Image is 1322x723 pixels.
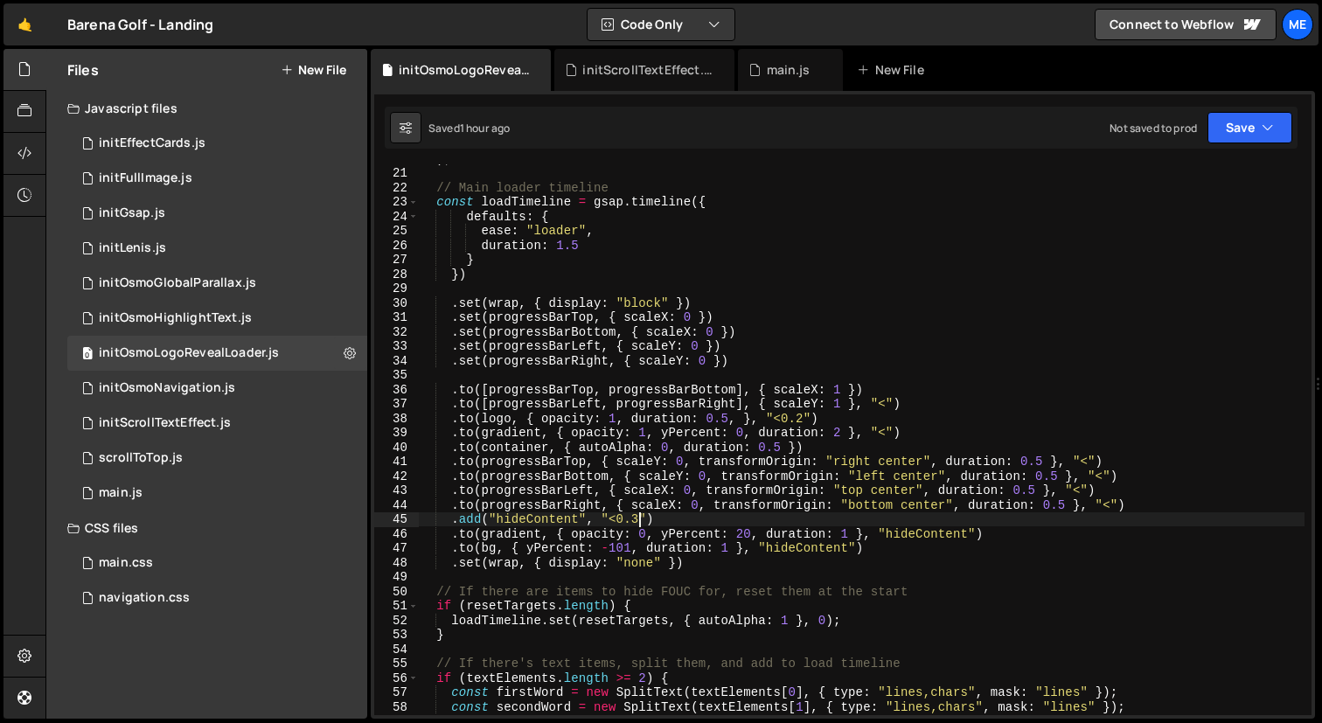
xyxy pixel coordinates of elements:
[374,585,419,600] div: 50
[374,469,419,484] div: 42
[374,354,419,369] div: 34
[99,345,279,361] div: initOsmoLogoRevealLoader.js
[67,546,367,580] div: 17023/46760.css
[374,239,419,254] div: 26
[374,325,419,340] div: 32
[374,383,419,398] div: 36
[1110,121,1197,136] div: Not saved to prod
[374,556,419,571] div: 48
[99,275,256,291] div: initOsmoGlobalParallax.js
[99,205,165,221] div: initGsap.js
[281,63,346,77] button: New File
[1282,9,1313,40] a: Me
[99,485,143,501] div: main.js
[582,61,713,79] div: initScrollTextEffect.js
[374,296,419,311] div: 30
[67,14,213,35] div: Barena Golf - Landing
[99,555,153,571] div: main.css
[374,671,419,686] div: 56
[46,511,367,546] div: CSS files
[767,61,811,79] div: main.js
[374,483,419,498] div: 43
[374,210,419,225] div: 24
[67,161,367,196] div: 17023/46929.js
[67,231,367,266] div: 17023/46770.js
[99,310,252,326] div: initOsmoHighlightText.js
[374,224,419,239] div: 25
[67,336,367,371] div: 17023/47017.js
[67,441,367,476] div: 17023/46941.js
[67,301,367,336] div: 17023/46872.js
[374,195,419,210] div: 23
[374,541,419,556] div: 47
[374,282,419,296] div: 29
[82,348,93,362] span: 0
[374,426,419,441] div: 39
[99,240,166,256] div: initLenis.js
[99,170,192,186] div: initFullImage.js
[399,61,530,79] div: initOsmoLogoRevealLoader.js
[374,268,419,282] div: 28
[374,685,419,700] div: 57
[1095,9,1277,40] a: Connect to Webflow
[374,455,419,469] div: 41
[46,91,367,126] div: Javascript files
[99,590,190,606] div: navigation.css
[374,512,419,527] div: 45
[67,60,99,80] h2: Files
[374,441,419,455] div: 40
[67,371,367,406] div: 17023/46768.js
[374,498,419,513] div: 44
[460,121,511,136] div: 1 hour ago
[374,253,419,268] div: 27
[67,476,367,511] div: 17023/46769.js
[588,9,734,40] button: Code Only
[374,614,419,629] div: 52
[374,628,419,643] div: 53
[374,599,419,614] div: 51
[374,166,419,181] div: 21
[374,700,419,715] div: 58
[3,3,46,45] a: 🤙
[374,397,419,412] div: 37
[1207,112,1292,143] button: Save
[374,643,419,657] div: 54
[99,415,231,431] div: initScrollTextEffect.js
[67,196,367,231] div: 17023/46771.js
[428,121,510,136] div: Saved
[67,266,367,301] div: 17023/46949.js
[99,380,235,396] div: initOsmoNavigation.js
[374,310,419,325] div: 31
[67,126,367,161] div: 17023/46908.js
[374,339,419,354] div: 33
[99,450,183,466] div: scrollToTop.js
[374,368,419,383] div: 35
[99,136,205,151] div: initEffectCards.js
[374,181,419,196] div: 22
[67,580,367,615] div: 17023/46759.css
[67,406,367,441] div: initScrollTextEffect.js
[374,657,419,671] div: 55
[374,527,419,542] div: 46
[857,61,930,79] div: New File
[374,412,419,427] div: 38
[374,570,419,585] div: 49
